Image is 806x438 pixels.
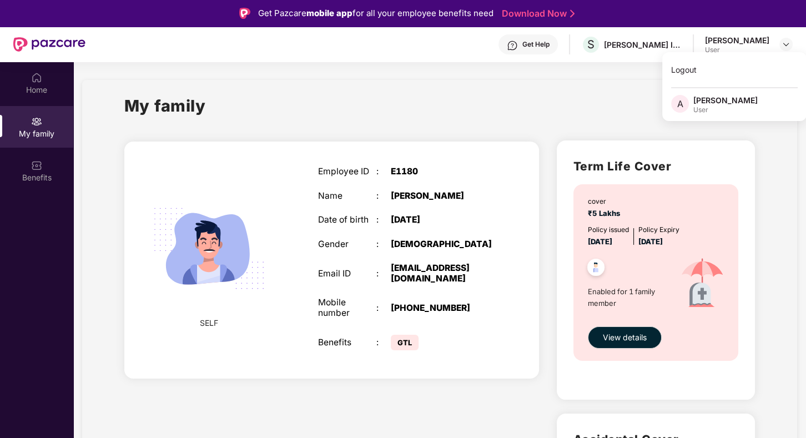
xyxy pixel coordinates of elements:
span: Enabled for 1 family member [588,286,669,309]
img: Stroke [570,8,575,19]
img: Logo [239,8,250,19]
h2: Term Life Cover [573,157,739,175]
div: Employee ID [318,167,376,177]
span: [DATE] [638,237,663,246]
div: : [376,215,391,225]
div: [DATE] [391,215,492,225]
div: E1180 [391,167,492,177]
div: Gender [318,239,376,250]
div: : [376,338,391,348]
img: svg+xml;base64,PHN2ZyB4bWxucz0iaHR0cDovL3d3dy53My5vcmcvMjAwMC9zdmciIHdpZHRoPSI0OC45NDMiIGhlaWdodD... [582,255,609,283]
div: [PERSON_NAME] INFOSOLUTIONS PRIVATE LIMITED [604,39,682,50]
div: cover [588,197,625,207]
button: View details [588,326,662,349]
div: User [693,105,758,114]
div: [PERSON_NAME] [391,191,492,202]
img: icon [668,248,736,321]
img: svg+xml;base64,PHN2ZyBpZD0iQmVuZWZpdHMiIHhtbG5zPSJodHRwOi8vd3d3LnczLm9yZy8yMDAwL3N2ZyIgd2lkdGg9Ij... [31,160,42,171]
div: Email ID [318,269,376,279]
div: Date of birth [318,215,376,225]
div: : [376,191,391,202]
div: User [705,46,769,54]
div: : [376,303,391,314]
span: View details [603,331,647,344]
div: : [376,269,391,279]
div: [DEMOGRAPHIC_DATA] [391,239,492,250]
span: GTL [391,335,419,350]
img: svg+xml;base64,PHN2ZyB3aWR0aD0iMjAiIGhlaWdodD0iMjAiIHZpZXdCb3g9IjAgMCAyMCAyMCIgZmlsbD0ibm9uZSIgeG... [31,116,42,127]
div: Benefits [318,338,376,348]
span: A [677,97,683,110]
div: Mobile number [318,298,376,318]
div: Policy Expiry [638,225,679,235]
img: svg+xml;base64,PHN2ZyBpZD0iSG9tZSIgeG1sbnM9Imh0dHA6Ly93d3cudzMub3JnLzIwMDAvc3ZnIiB3aWR0aD0iMjAiIG... [31,72,42,83]
h1: My family [124,93,206,118]
span: SELF [200,317,218,329]
div: [PERSON_NAME] [693,95,758,105]
div: [PERSON_NAME] [705,35,769,46]
a: Download Now [502,8,571,19]
span: S [587,38,595,51]
span: ₹5 Lakhs [588,209,625,218]
div: : [376,167,391,177]
img: svg+xml;base64,PHN2ZyBpZD0iSGVscC0zMngzMiIgeG1sbnM9Imh0dHA6Ly93d3cudzMub3JnLzIwMDAvc3ZnIiB3aWR0aD... [507,40,518,51]
div: Get Help [522,40,550,49]
div: : [376,239,391,250]
strong: mobile app [306,8,352,18]
div: [EMAIL_ADDRESS][DOMAIN_NAME] [391,263,492,284]
div: Name [318,191,376,202]
div: Policy issued [588,225,629,235]
span: [DATE] [588,237,612,246]
img: svg+xml;base64,PHN2ZyBpZD0iRHJvcGRvd24tMzJ4MzIiIHhtbG5zPSJodHRwOi8vd3d3LnczLm9yZy8yMDAwL3N2ZyIgd2... [782,40,790,49]
img: svg+xml;base64,PHN2ZyB4bWxucz0iaHR0cDovL3d3dy53My5vcmcvMjAwMC9zdmciIHdpZHRoPSIyMjQiIGhlaWdodD0iMT... [140,180,278,317]
div: [PHONE_NUMBER] [391,303,492,314]
img: New Pazcare Logo [13,37,85,52]
div: Get Pazcare for all your employee benefits need [258,7,493,20]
